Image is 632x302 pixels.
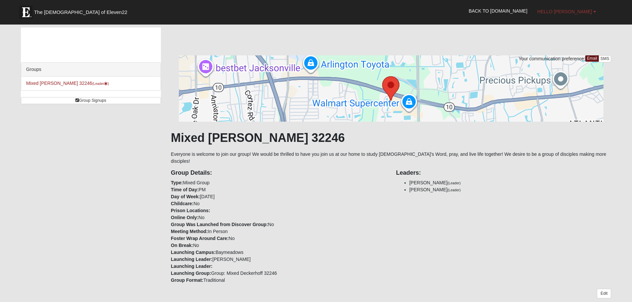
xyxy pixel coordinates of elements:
[166,165,391,284] div: Mixed Group PM [DATE] No No No In Person No No Baymeadows [PERSON_NAME] Group: Mixed Deckerhoff 3...
[171,229,208,234] strong: Meeting Method:
[464,3,532,19] a: Back to [DOMAIN_NAME]
[19,6,33,19] img: Eleven22 logo
[532,3,601,20] a: Hello [PERSON_NAME]
[21,63,161,77] div: Groups
[597,289,611,298] a: Edit
[171,264,212,269] strong: Launching Leader:
[26,81,109,86] a: Mixed [PERSON_NAME] 32246(Leader)
[537,9,592,14] span: Hello [PERSON_NAME]
[171,169,386,177] h4: Group Details:
[409,179,611,186] li: [PERSON_NAME]
[171,222,268,227] strong: Group Was Launched from Discover Group:
[585,55,599,62] a: Email
[396,169,611,177] h4: Leaders:
[171,257,212,262] strong: Launching Leader:
[519,56,585,61] span: Your communication preference:
[171,215,198,220] strong: Online Only:
[171,250,216,255] strong: Launching Campus:
[171,131,611,145] h1: Mixed [PERSON_NAME] 32246
[598,55,611,62] a: SMS
[171,201,193,206] strong: Childcare:
[171,180,183,185] strong: Type:
[92,82,109,86] small: (Leader )
[34,9,127,16] span: The [DEMOGRAPHIC_DATA] of Eleven22
[171,236,229,241] strong: Foster Wrap Around Care:
[171,194,200,199] strong: Day of Week:
[171,187,199,192] strong: Time of Day:
[448,188,461,192] small: (Leader)
[21,97,161,104] a: Group Signups
[16,2,149,19] a: The [DEMOGRAPHIC_DATA] of Eleven22
[448,181,461,185] small: (Leader)
[171,271,211,276] strong: Launching Group:
[171,208,210,213] strong: Prison Locations:
[171,277,203,283] strong: Group Format:
[409,186,611,193] li: [PERSON_NAME]
[171,243,193,248] strong: On Break:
